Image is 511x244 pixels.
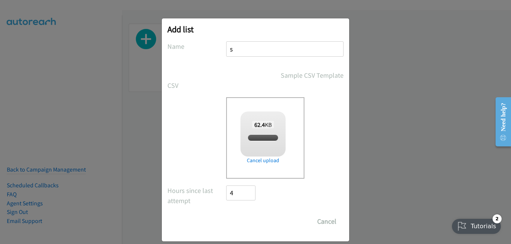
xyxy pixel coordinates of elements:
[254,121,265,128] strong: 62.4
[167,80,226,90] label: CSV
[489,92,511,152] iframe: Resource Center
[447,211,505,238] iframe: Checklist
[310,214,344,229] button: Cancel
[252,121,274,128] span: KB
[281,70,344,80] a: Sample CSV Template
[167,41,226,51] label: Name
[250,134,275,142] span: split_4.csv
[167,185,226,206] label: Hours since last attempt
[167,24,344,35] h2: Add list
[240,157,286,164] a: Cancel upload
